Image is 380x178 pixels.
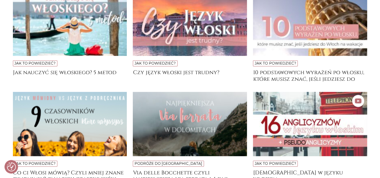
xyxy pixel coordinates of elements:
[13,69,127,81] a: Jak nauczyć się włoskiego? 5 metod
[14,161,56,166] a: Jak to powiedzieć?
[7,162,16,171] button: Preferencje co do zgód
[135,61,176,65] a: Jak to powiedzieć?
[7,162,16,171] img: Revisit consent button
[255,161,296,166] a: Jak to powiedzieć?
[135,161,202,166] a: Podróże do [GEOGRAPHIC_DATA]
[253,69,367,81] a: 10 podstawowych wyrażeń po włosku, które musisz znać, jeśli jedziesz do [GEOGRAPHIC_DATA] na wakacje
[14,61,56,65] a: Jak to powiedzieć?
[133,69,247,81] a: Czy język włoski jest trudny?
[255,61,296,65] a: Jak to powiedzieć?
